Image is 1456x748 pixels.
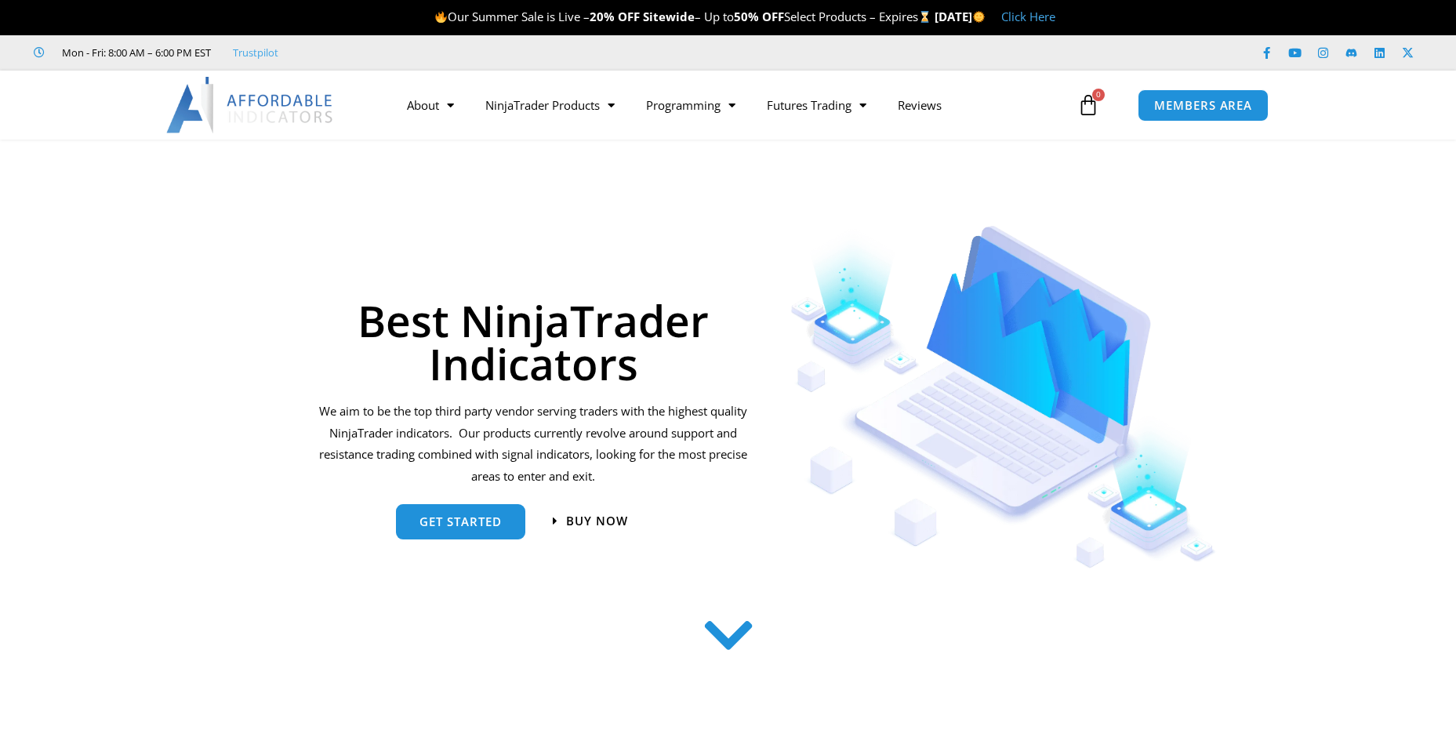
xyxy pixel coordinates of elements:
[434,9,935,24] span: Our Summer Sale is Live – – Up to Select Products – Expires
[391,87,1073,123] nav: Menu
[58,43,211,62] span: Mon - Fri: 8:00 AM – 6:00 PM EST
[317,299,750,385] h1: Best NinjaTrader Indicators
[973,11,985,23] img: 🌞
[1001,9,1055,24] a: Click Here
[1092,89,1105,101] span: 0
[435,11,447,23] img: 🔥
[166,77,335,133] img: LogoAI | Affordable Indicators – NinjaTrader
[935,9,986,24] strong: [DATE]
[590,9,640,24] strong: 20% OFF
[630,87,751,123] a: Programming
[1138,89,1269,122] a: MEMBERS AREA
[1054,82,1123,128] a: 0
[643,9,695,24] strong: Sitewide
[790,226,1216,568] img: Indicators 1 | Affordable Indicators – NinjaTrader
[734,9,784,24] strong: 50% OFF
[553,515,628,527] a: Buy now
[919,11,931,23] img: ⌛
[317,401,750,488] p: We aim to be the top third party vendor serving traders with the highest quality NinjaTrader indi...
[1154,100,1252,111] span: MEMBERS AREA
[396,504,525,539] a: get started
[751,87,882,123] a: Futures Trading
[470,87,630,123] a: NinjaTrader Products
[391,87,470,123] a: About
[233,43,278,62] a: Trustpilot
[882,87,957,123] a: Reviews
[566,515,628,527] span: Buy now
[419,516,502,528] span: get started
